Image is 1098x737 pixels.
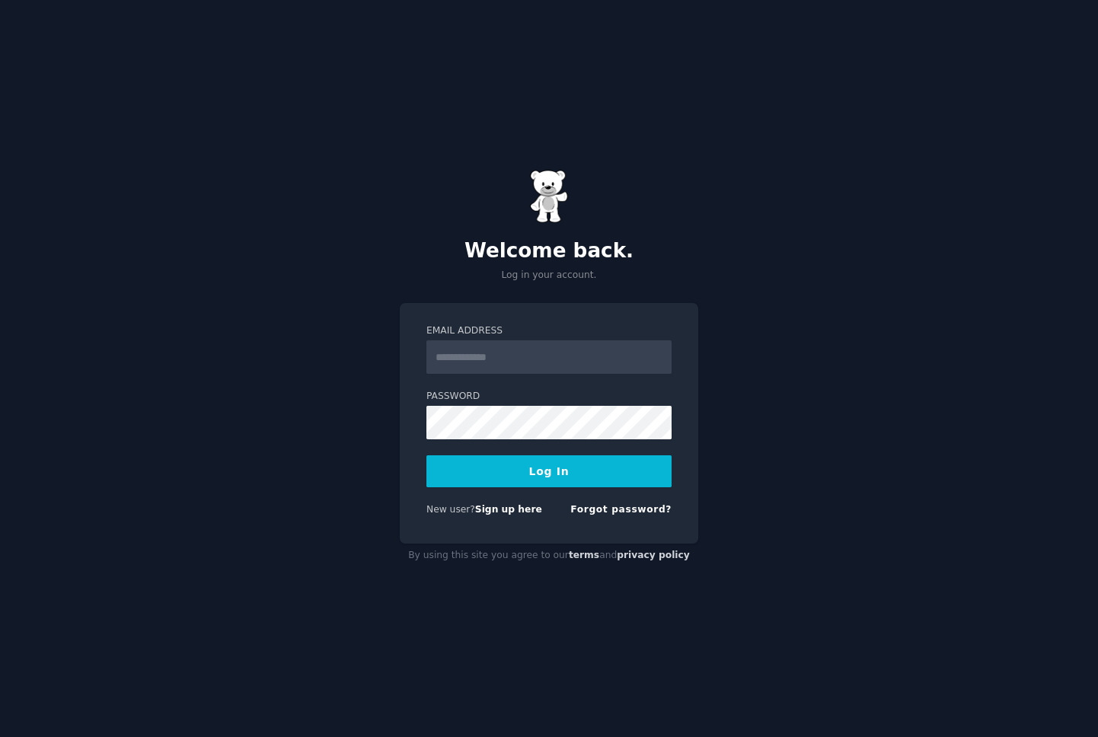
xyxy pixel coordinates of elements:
a: terms [569,550,599,560]
button: Log In [426,455,672,487]
a: Sign up here [475,504,542,515]
div: By using this site you agree to our and [400,544,698,568]
label: Email Address [426,324,672,338]
label: Password [426,390,672,404]
a: privacy policy [617,550,690,560]
img: Gummy Bear [530,170,568,223]
span: New user? [426,504,475,515]
h2: Welcome back. [400,239,698,263]
p: Log in your account. [400,269,698,282]
a: Forgot password? [570,504,672,515]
